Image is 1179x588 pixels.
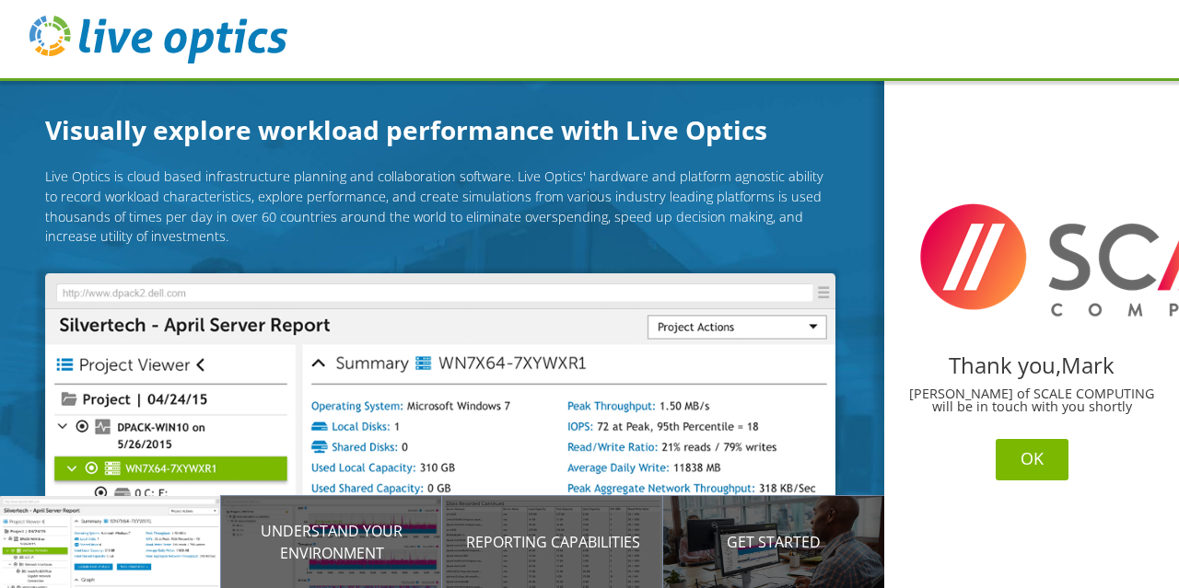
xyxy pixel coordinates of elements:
[45,110,856,149] h1: Visually explore workload performance with Live Optics
[899,387,1164,414] p: [PERSON_NAME] of SCALE COMPUTING will be in touch with you shortly
[1061,350,1115,380] span: Mark
[996,439,1068,480] button: OK
[663,531,884,553] p: Get Started
[899,354,1164,376] h2: Thank you,
[29,16,287,63] img: live_optics_svg.svg
[221,520,442,564] p: Understand your environment
[442,531,663,553] p: Reporting Capabilities
[45,167,835,246] p: Live Optics is cloud based infrastructure planning and collaboration software. Live Optics' hardw...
